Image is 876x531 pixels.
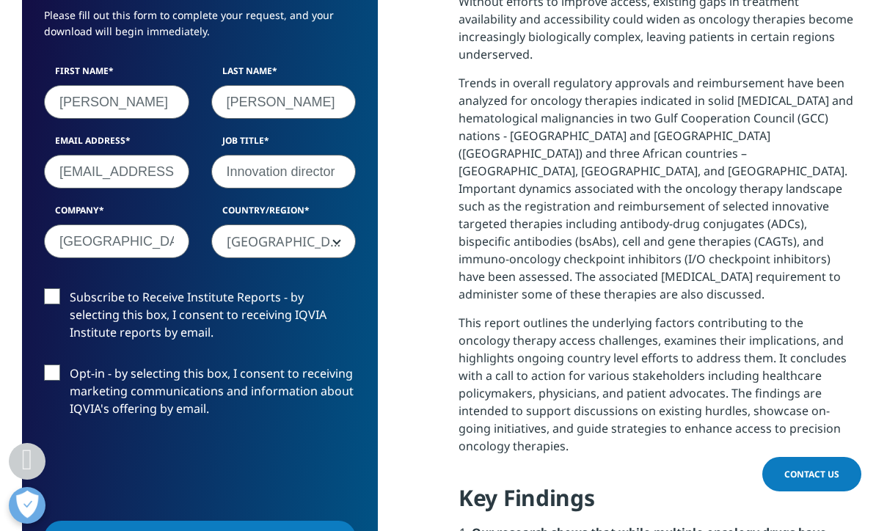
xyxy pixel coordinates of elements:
[212,225,356,259] span: Papua New Guinea
[211,224,357,258] span: Papua New Guinea
[211,204,357,224] label: Country/Region
[459,483,854,524] h4: Key Findings
[211,65,357,85] label: Last Name
[211,134,357,155] label: Job Title
[762,457,861,491] a: Contact Us
[9,487,45,524] button: Abrir preferencias
[44,134,189,155] label: Email Address
[44,204,189,224] label: Company
[44,365,356,425] label: Opt-in - by selecting this box, I consent to receiving marketing communications and information a...
[784,468,839,480] span: Contact Us
[459,314,854,466] p: This report outlines the underlying factors contributing to the oncology therapy access challenge...
[44,65,189,85] label: First Name
[44,441,267,498] iframe: reCAPTCHA
[459,74,854,314] p: Trends in overall regulatory approvals and reimbursement have been analyzed for oncology therapie...
[44,7,356,51] p: Please fill out this form to complete your request, and your download will begin immediately.
[44,288,356,349] label: Subscribe to Receive Institute Reports - by selecting this box, I consent to receiving IQVIA Inst...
